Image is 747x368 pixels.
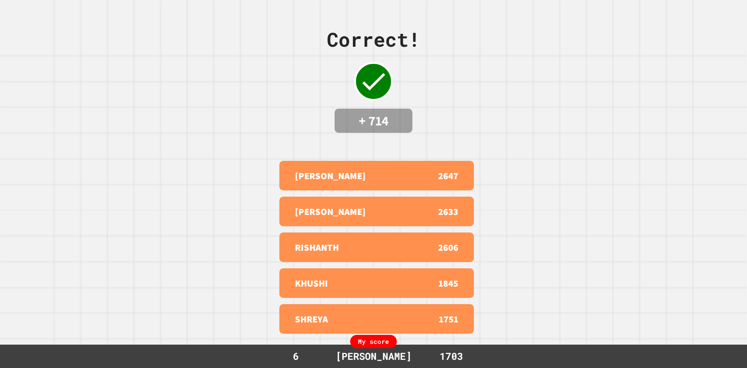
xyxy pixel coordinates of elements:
p: SHREYA [295,312,328,326]
div: Correct! [327,25,420,54]
div: [PERSON_NAME] [328,349,419,364]
p: KHUSHI [295,276,328,290]
p: 2633 [438,204,458,218]
iframe: chat widget [682,303,739,336]
iframe: chat widget [714,337,739,360]
div: 1703 [422,349,480,364]
div: 6 [267,349,325,364]
p: 2606 [438,240,458,254]
p: [PERSON_NAME] [295,169,366,183]
p: [PERSON_NAME] [295,204,366,218]
p: RISHANTH [295,240,339,254]
p: 1845 [438,276,458,290]
div: My score [350,335,397,348]
h4: + 714 [342,113,405,129]
p: 1751 [439,312,458,326]
p: 2647 [438,169,458,183]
